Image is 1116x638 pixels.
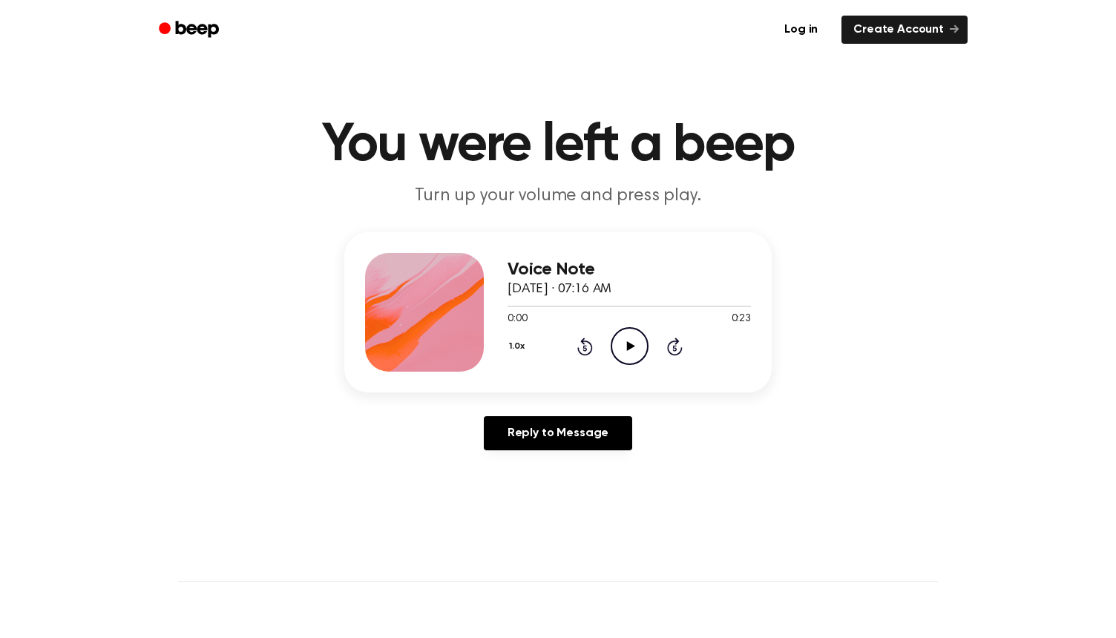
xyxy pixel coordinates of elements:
[508,334,530,359] button: 1.0x
[178,119,938,172] h1: You were left a beep
[508,260,751,280] h3: Voice Note
[484,416,632,450] a: Reply to Message
[508,283,611,296] span: [DATE] · 07:16 AM
[148,16,232,45] a: Beep
[769,13,833,47] a: Log in
[841,16,968,44] a: Create Account
[508,312,527,327] span: 0:00
[273,184,843,208] p: Turn up your volume and press play.
[732,312,751,327] span: 0:23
